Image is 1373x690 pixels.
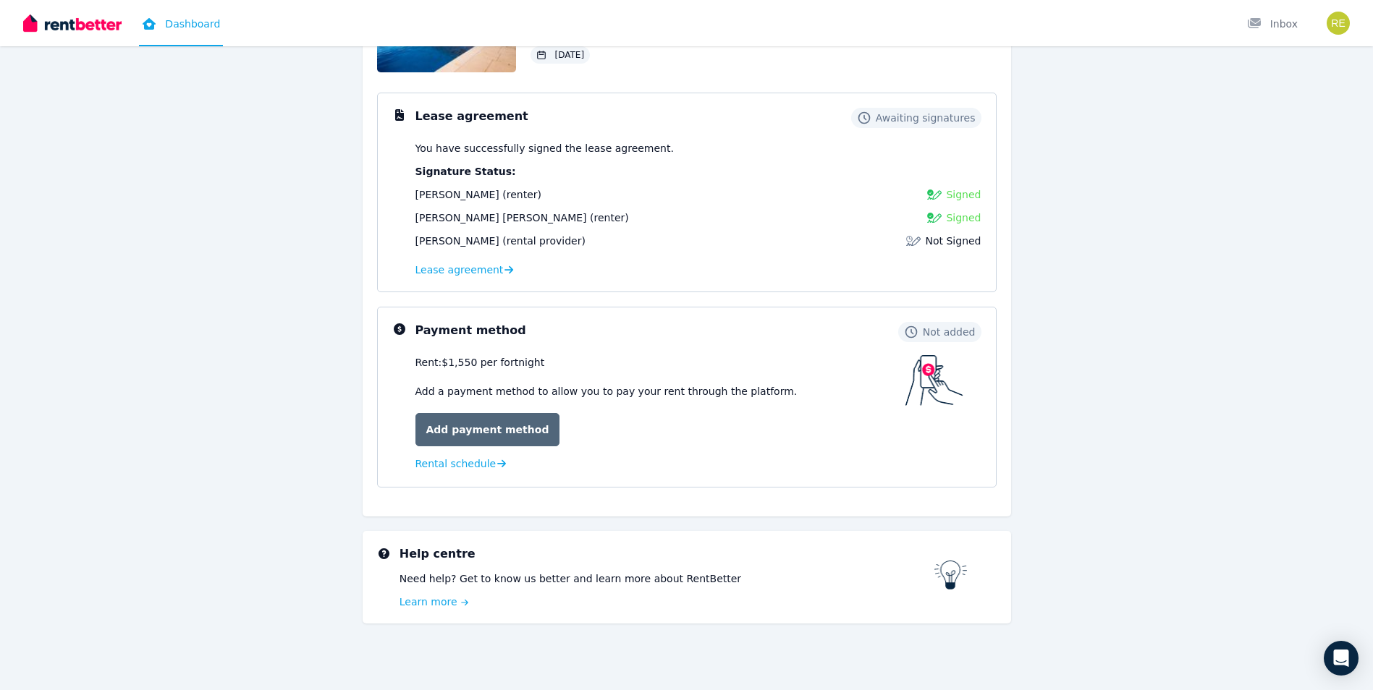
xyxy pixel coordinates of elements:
div: (renter) [415,210,629,225]
img: Payment method [905,355,963,406]
h3: Help centre [400,545,934,563]
p: Need help? Get to know us better and learn more about RentBetter [400,571,934,586]
span: [PERSON_NAME] [415,189,499,200]
a: Learn more [400,595,934,609]
div: Open Intercom Messenger [1324,641,1359,676]
h3: Lease agreement [415,108,528,125]
div: (rental provider) [415,234,586,248]
a: Add payment method [415,413,560,446]
span: Awaiting signatures [876,111,976,125]
span: [PERSON_NAME] [PERSON_NAME] [415,212,587,223]
span: Signed [946,187,981,202]
p: Add a payment method to allow you to pay your rent through the platform. [415,384,905,399]
span: Not Signed [925,234,981,248]
img: Lease not signed [906,234,921,248]
a: Rental schedule [415,456,507,471]
p: Signature Status: [415,164,981,179]
span: Lease agreement [415,263,504,277]
span: [DATE] [555,49,585,61]
span: Rental schedule [415,456,497,471]
img: RentBetter help centre [934,561,968,589]
p: You have successfully signed the lease agreement. [415,141,981,156]
img: Signed Lease [927,210,942,225]
img: Signed Lease [927,187,942,202]
span: Not added [923,325,976,339]
span: [PERSON_NAME] [415,235,499,247]
div: (renter) [415,187,541,202]
h3: Payment method [415,322,526,339]
div: Rent: $1,550 per fortnight [415,355,905,370]
img: RentBetter [23,12,122,34]
a: Lease agreement [415,263,514,277]
div: Inbox [1247,17,1298,31]
img: ROSS MACGREGOR ELLIOT [1327,12,1350,35]
span: Signed [946,210,981,225]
